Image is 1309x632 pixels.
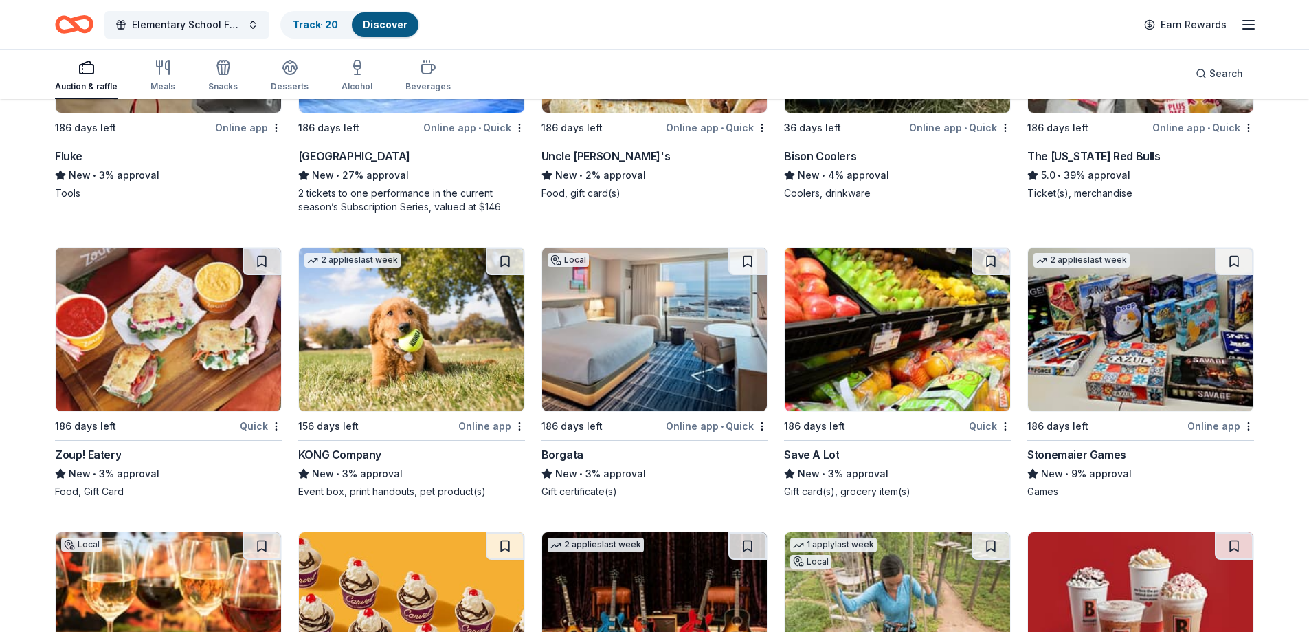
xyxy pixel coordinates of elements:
[336,468,339,479] span: •
[721,421,724,432] span: •
[1027,446,1126,463] div: Stonemaier Games
[1058,170,1062,181] span: •
[721,122,724,133] span: •
[541,148,671,164] div: Uncle [PERSON_NAME]'s
[666,417,768,435] div: Online app Quick
[55,446,121,463] div: Zoup! Eatery
[784,167,1011,184] div: 4% approval
[541,186,768,200] div: Food, gift card(s)
[798,167,820,184] span: New
[55,54,118,99] button: Auction & raffle
[150,81,175,92] div: Meals
[298,120,359,136] div: 186 days left
[298,247,525,499] a: Image for KONG Company2 applieslast week156 days leftOnline appKONG CompanyNew•3% approvalEvent b...
[280,11,420,39] button: Track· 20Discover
[555,167,577,184] span: New
[55,247,282,499] a: Image for Zoup! Eatery186 days leftQuickZoup! EateryNew•3% approvalFood, Gift Card
[1041,466,1063,482] span: New
[312,167,334,184] span: New
[784,466,1011,482] div: 3% approval
[1041,167,1055,184] span: 5.0
[93,468,96,479] span: •
[298,466,525,482] div: 3% approval
[1027,418,1088,435] div: 186 days left
[299,248,524,411] img: Image for KONG Company
[55,120,116,136] div: 186 days left
[55,186,282,200] div: Tools
[1209,65,1243,82] span: Search
[342,81,372,92] div: Alcohol
[208,81,238,92] div: Snacks
[1027,167,1254,184] div: 39% approval
[541,466,768,482] div: 3% approval
[1027,186,1254,200] div: Ticket(s), merchandise
[784,446,839,463] div: Save A Lot
[55,485,282,499] div: Food, Gift Card
[55,466,282,482] div: 3% approval
[541,485,768,499] div: Gift certificate(s)
[1066,468,1069,479] span: •
[790,538,877,552] div: 1 apply last week
[1152,119,1254,136] div: Online app Quick
[666,119,768,136] div: Online app Quick
[69,167,91,184] span: New
[579,468,583,479] span: •
[1207,122,1210,133] span: •
[1136,12,1235,37] a: Earn Rewards
[336,170,339,181] span: •
[56,248,281,411] img: Image for Zoup! Eatery
[298,446,381,463] div: KONG Company
[312,466,334,482] span: New
[909,119,1011,136] div: Online app Quick
[969,417,1011,435] div: Quick
[1027,247,1254,499] a: Image for Stonemaier Games2 applieslast week186 days leftOnline appStonemaier GamesNew•9% approva...
[1185,60,1254,87] button: Search
[785,248,1010,411] img: Image for Save A Lot
[478,122,481,133] span: •
[823,170,826,181] span: •
[964,122,967,133] span: •
[784,247,1011,499] a: Image for Save A Lot186 days leftQuickSave A LotNew•3% approvalGift card(s), grocery item(s)
[271,81,309,92] div: Desserts
[798,466,820,482] span: New
[405,54,451,99] button: Beverages
[304,253,401,268] div: 2 applies last week
[215,119,282,136] div: Online app
[1027,466,1254,482] div: 9% approval
[298,418,359,435] div: 156 days left
[55,418,116,435] div: 186 days left
[298,167,525,184] div: 27% approval
[298,186,525,214] div: 2 tickets to one performance in the current season’s Subscription Series, valued at $146
[1027,148,1160,164] div: The [US_STATE] Red Bulls
[423,119,525,136] div: Online app Quick
[823,468,826,479] span: •
[548,253,589,267] div: Local
[548,538,644,552] div: 2 applies last week
[271,54,309,99] button: Desserts
[784,148,856,164] div: Bison Coolers
[541,247,768,499] a: Image for BorgataLocal186 days leftOnline app•QuickBorgataNew•3% approvalGift certificate(s)
[55,81,118,92] div: Auction & raffle
[784,485,1011,499] div: Gift card(s), grocery item(s)
[55,167,282,184] div: 3% approval
[790,555,831,569] div: Local
[132,17,242,33] span: Elementary School Fundraiser/ Tricky Tray
[1027,485,1254,499] div: Games
[784,186,1011,200] div: Coolers, drinkware
[405,81,451,92] div: Beverages
[784,418,845,435] div: 186 days left
[298,148,410,164] div: [GEOGRAPHIC_DATA]
[579,170,583,181] span: •
[555,466,577,482] span: New
[1033,253,1130,268] div: 2 applies last week
[104,11,269,39] button: Elementary School Fundraiser/ Tricky Tray
[541,167,768,184] div: 2% approval
[240,417,282,435] div: Quick
[298,485,525,499] div: Event box, print handouts, pet product(s)
[784,120,841,136] div: 36 days left
[458,417,525,435] div: Online app
[363,19,407,30] a: Discover
[55,148,82,164] div: Fluke
[208,54,238,99] button: Snacks
[1187,417,1254,435] div: Online app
